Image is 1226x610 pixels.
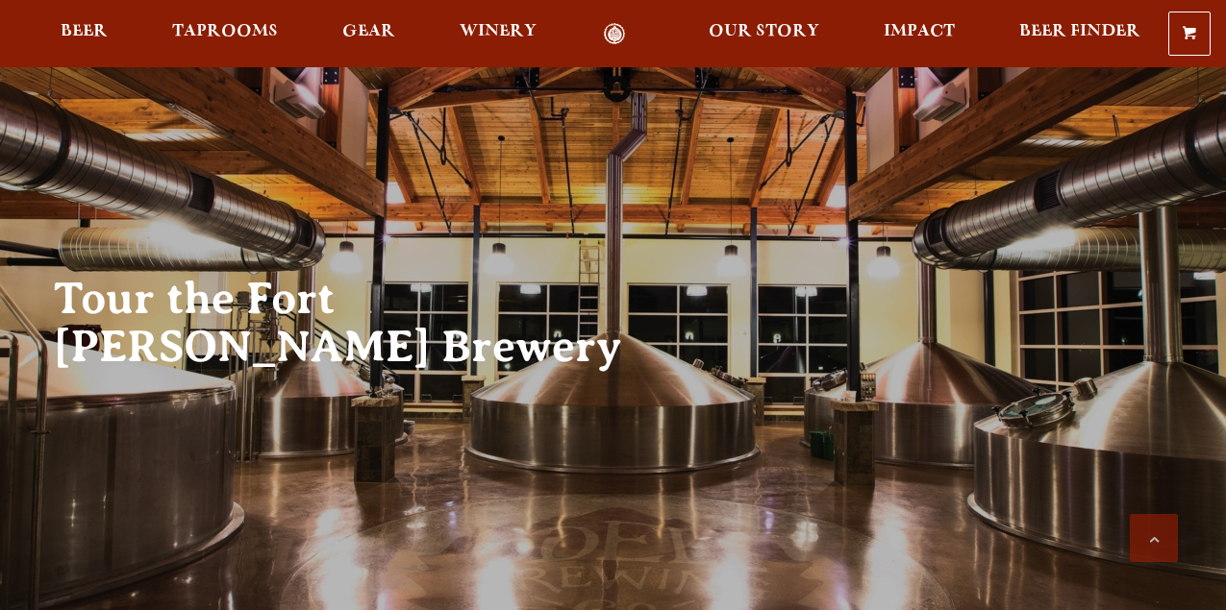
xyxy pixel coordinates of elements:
a: Odell Home [579,23,651,45]
a: Taprooms [160,23,290,45]
a: Our Story [696,23,832,45]
span: Our Story [709,24,819,39]
a: Winery [447,23,549,45]
span: Beer [61,24,108,39]
a: Beer Finder [1007,23,1153,45]
span: Impact [884,24,955,39]
span: Taprooms [172,24,278,39]
a: Impact [871,23,967,45]
a: Scroll to top [1130,514,1178,562]
a: Beer [48,23,120,45]
span: Beer Finder [1019,24,1140,39]
span: Gear [342,24,395,39]
span: Winery [460,24,537,39]
a: Gear [330,23,408,45]
h2: Tour the Fort [PERSON_NAME] Brewery [54,275,654,371]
